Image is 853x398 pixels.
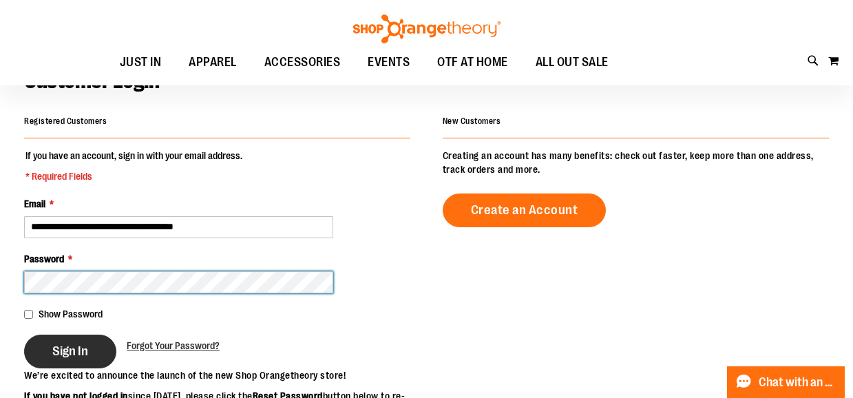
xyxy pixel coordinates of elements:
[351,14,503,43] img: Shop Orangetheory
[443,116,501,126] strong: New Customers
[24,149,244,183] legend: If you have an account, sign in with your email address.
[189,47,237,78] span: APPAREL
[24,368,427,382] p: We’re excited to announce the launch of the new Shop Orangetheory store!
[536,47,609,78] span: ALL OUT SALE
[39,308,103,320] span: Show Password
[24,116,107,126] strong: Registered Customers
[24,253,64,264] span: Password
[443,193,607,227] a: Create an Account
[727,366,845,398] button: Chat with an Expert
[52,344,88,359] span: Sign In
[368,47,410,78] span: EVENTS
[471,202,578,218] span: Create an Account
[127,339,220,353] a: Forgot Your Password?
[24,335,116,368] button: Sign In
[120,47,162,78] span: JUST IN
[24,198,45,209] span: Email
[127,340,220,351] span: Forgot Your Password?
[443,149,829,176] p: Creating an account has many benefits: check out faster, keep more than one address, track orders...
[759,376,836,389] span: Chat with an Expert
[25,169,242,183] span: * Required Fields
[264,47,341,78] span: ACCESSORIES
[437,47,508,78] span: OTF AT HOME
